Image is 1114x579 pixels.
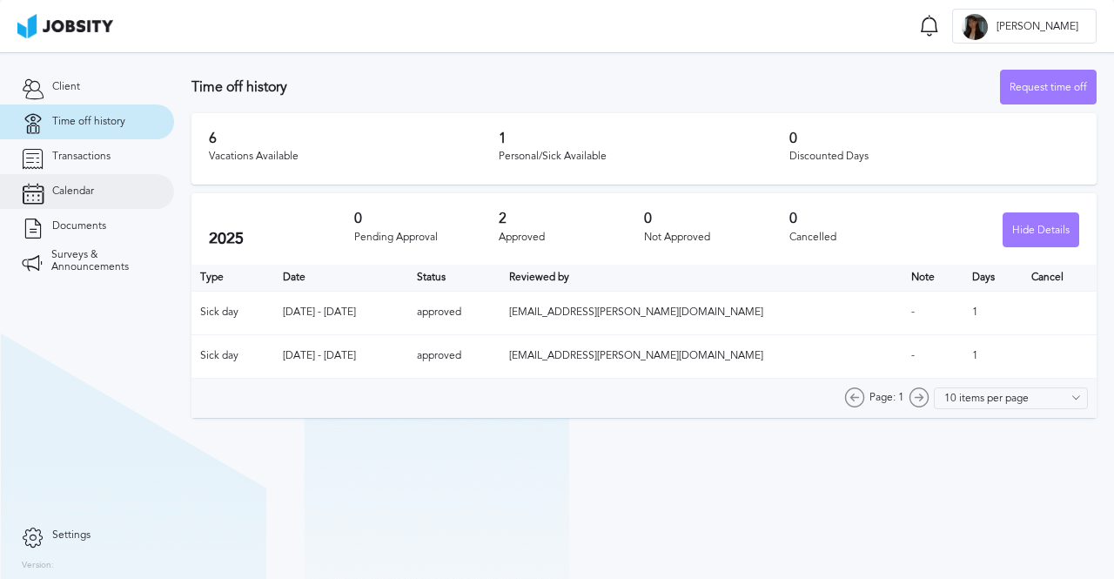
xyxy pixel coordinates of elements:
[52,529,91,542] span: Settings
[963,334,1023,378] td: 1
[52,220,106,232] span: Documents
[52,81,80,93] span: Client
[509,349,763,361] span: [EMAIL_ADDRESS][PERSON_NAME][DOMAIN_NAME]
[191,334,274,378] td: Sick day
[869,392,904,404] span: Page: 1
[52,185,94,198] span: Calendar
[963,265,1023,291] th: Days
[51,249,152,273] span: Surveys & Announcements
[903,265,963,291] th: Toggle SortBy
[22,561,54,571] label: Version:
[789,211,935,226] h3: 0
[911,349,915,361] span: -
[354,232,500,244] div: Pending Approval
[499,131,789,146] h3: 1
[191,265,274,291] th: Type
[952,9,1097,44] button: B[PERSON_NAME]
[408,291,500,334] td: approved
[789,131,1079,146] h3: 0
[911,306,915,318] span: -
[209,230,354,248] h2: 2025
[1003,213,1078,248] div: Hide Details
[1001,71,1096,105] div: Request time off
[274,265,408,291] th: Toggle SortBy
[509,306,763,318] span: [EMAIL_ADDRESS][PERSON_NAME][DOMAIN_NAME]
[644,211,789,226] h3: 0
[191,291,274,334] td: Sick day
[789,151,1079,163] div: Discounted Days
[209,131,499,146] h3: 6
[408,334,500,378] td: approved
[499,232,644,244] div: Approved
[499,151,789,163] div: Personal/Sick Available
[17,14,113,38] img: ab4bad089aa723f57921c736e9817d99.png
[644,232,789,244] div: Not Approved
[1023,265,1097,291] th: Cancel
[408,265,500,291] th: Toggle SortBy
[354,211,500,226] h3: 0
[789,232,935,244] div: Cancelled
[963,291,1023,334] td: 1
[52,116,125,128] span: Time off history
[988,21,1087,33] span: [PERSON_NAME]
[274,291,408,334] td: [DATE] - [DATE]
[191,79,1000,95] h3: Time off history
[1003,212,1079,247] button: Hide Details
[499,211,644,226] h3: 2
[962,14,988,40] div: B
[209,151,499,163] div: Vacations Available
[1000,70,1097,104] button: Request time off
[274,334,408,378] td: [DATE] - [DATE]
[500,265,903,291] th: Toggle SortBy
[52,151,111,163] span: Transactions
